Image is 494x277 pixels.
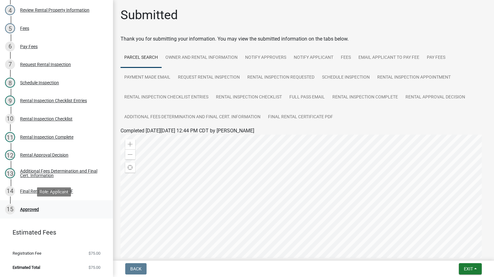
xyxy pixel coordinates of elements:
[5,132,15,142] div: 11
[125,163,135,173] div: Find my location
[241,48,290,68] a: Notify Approvers
[89,251,100,255] span: $75.00
[130,266,142,271] span: Back
[125,263,147,274] button: Back
[264,107,337,127] a: Final Rental Certificate PDF
[20,98,87,103] div: Rental Inspection Checklist Entries
[290,48,337,68] a: Notify Applicant
[212,87,286,108] a: Rental Inspection Checklist
[5,226,103,239] a: Estimated Fees
[121,68,174,88] a: Payment Made Email
[5,150,15,160] div: 12
[20,169,103,178] div: Additional Fees Determination and Final Cert. Information
[37,187,71,197] div: Role: Applicant
[5,168,15,178] div: 13
[5,204,15,214] div: 15
[13,265,40,269] span: Estimated Total
[20,189,73,193] div: Final Rental Certificate PDF
[125,149,135,159] div: Zoom out
[464,266,473,271] span: Exit
[5,23,15,33] div: 5
[402,87,469,108] a: Rental Approval Decision
[5,5,15,15] div: 4
[5,59,15,69] div: 7
[20,26,29,30] div: Fees
[20,153,68,157] div: Rental Approval Decision
[286,87,329,108] a: Full Pass Email
[373,68,454,88] a: Rental Inspection Appointment
[5,114,15,124] div: 10
[13,251,41,255] span: Registration Fee
[20,44,38,49] div: Pay Fees
[5,96,15,106] div: 9
[20,80,59,85] div: Schedule Inspection
[355,48,423,68] a: Email Applicant to Pay Fee
[20,207,39,212] div: Approved
[125,139,135,149] div: Zoom in
[121,107,264,127] a: Additional Fees Determination and Final Cert. Information
[5,186,15,196] div: 14
[244,68,318,88] a: Rental Inspection Requested
[121,35,486,43] div: Thank you for submitting your information. You may view the submitted information on the tabs below.
[20,135,73,139] div: Rental Inspection Complete
[121,87,212,108] a: Rental Inspection Checklist Entries
[20,62,71,67] div: Request Rental Inspection
[174,68,244,88] a: Request Rental Inspection
[329,87,402,108] a: Rental Inspection Complete
[121,8,178,23] h1: Submitted
[162,48,241,68] a: Owner and Rental Information
[337,48,355,68] a: Fees
[5,78,15,88] div: 8
[318,68,373,88] a: Schedule Inspection
[459,263,482,274] button: Exit
[20,117,72,121] div: Rental Inspection Checklist
[121,128,254,134] span: Completed [DATE][DATE] 12:44 PM CDT by [PERSON_NAME]
[423,48,449,68] a: Pay Fees
[20,8,89,12] div: Review Rental Property Information
[5,42,15,52] div: 6
[121,48,162,68] a: Parcel search
[89,265,100,269] span: $75.00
